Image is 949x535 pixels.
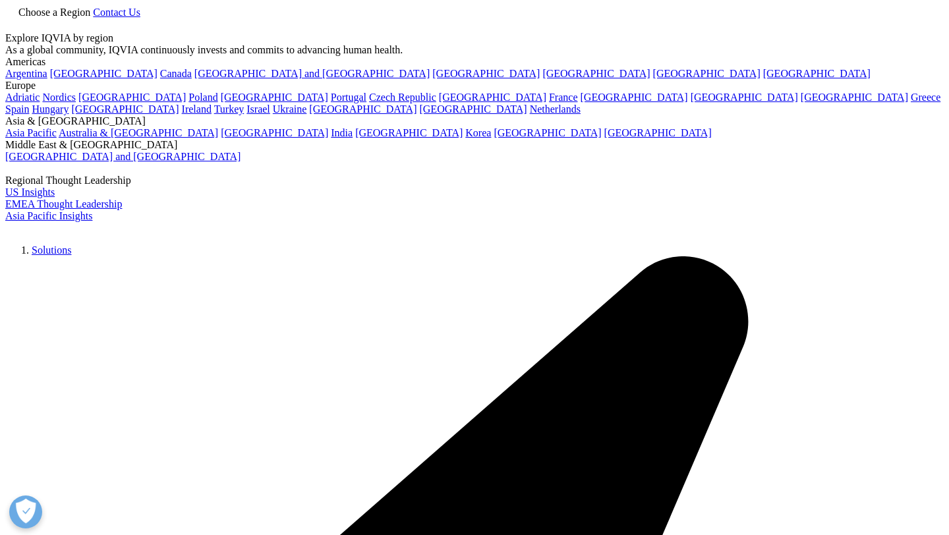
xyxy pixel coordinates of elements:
[160,68,192,79] a: Canada
[59,127,218,138] a: Australia & [GEOGRAPHIC_DATA]
[5,80,944,92] div: Europe
[5,32,944,44] div: Explore IQVIA by region
[581,92,688,103] a: [GEOGRAPHIC_DATA]
[355,127,463,138] a: [GEOGRAPHIC_DATA]
[530,103,581,115] a: Netherlands
[331,92,366,103] a: Portugal
[221,127,328,138] a: [GEOGRAPHIC_DATA]
[432,68,540,79] a: [GEOGRAPHIC_DATA]
[32,103,69,115] a: Hungary
[18,7,90,18] span: Choose a Region
[5,103,29,115] a: Spain
[5,68,47,79] a: Argentina
[369,92,436,103] a: Czech Republic
[763,68,871,79] a: [GEOGRAPHIC_DATA]
[542,68,650,79] a: [GEOGRAPHIC_DATA]
[911,92,940,103] a: Greece
[5,175,944,186] div: Regional Thought Leadership
[9,495,42,528] button: Open Preferences
[5,151,241,162] a: [GEOGRAPHIC_DATA] and [GEOGRAPHIC_DATA]
[419,103,527,115] a: [GEOGRAPHIC_DATA]
[5,186,55,198] a: US Insights
[42,92,76,103] a: Nordics
[32,244,71,256] a: Solutions
[93,7,140,18] a: Contact Us
[71,103,179,115] a: [GEOGRAPHIC_DATA]
[465,127,491,138] a: Korea
[309,103,417,115] a: [GEOGRAPHIC_DATA]
[549,92,578,103] a: France
[273,103,307,115] a: Ukraine
[188,92,217,103] a: Poland
[5,115,944,127] div: Asia & [GEOGRAPHIC_DATA]
[5,210,92,221] a: Asia Pacific Insights
[182,103,212,115] a: Ireland
[78,92,186,103] a: [GEOGRAPHIC_DATA]
[439,92,546,103] a: [GEOGRAPHIC_DATA]
[214,103,244,115] a: Turkey
[653,68,761,79] a: [GEOGRAPHIC_DATA]
[5,198,122,210] a: EMEA Thought Leadership
[221,92,328,103] a: [GEOGRAPHIC_DATA]
[5,56,944,68] div: Americas
[5,127,57,138] a: Asia Pacific
[50,68,158,79] a: [GEOGRAPHIC_DATA]
[801,92,908,103] a: [GEOGRAPHIC_DATA]
[246,103,270,115] a: Israel
[494,127,601,138] a: [GEOGRAPHIC_DATA]
[5,44,944,56] div: As a global community, IQVIA continuously invests and commits to advancing human health.
[5,92,40,103] a: Adriatic
[604,127,712,138] a: [GEOGRAPHIC_DATA]
[5,139,944,151] div: Middle East & [GEOGRAPHIC_DATA]
[691,92,798,103] a: [GEOGRAPHIC_DATA]
[331,127,353,138] a: India
[194,68,430,79] a: [GEOGRAPHIC_DATA] and [GEOGRAPHIC_DATA]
